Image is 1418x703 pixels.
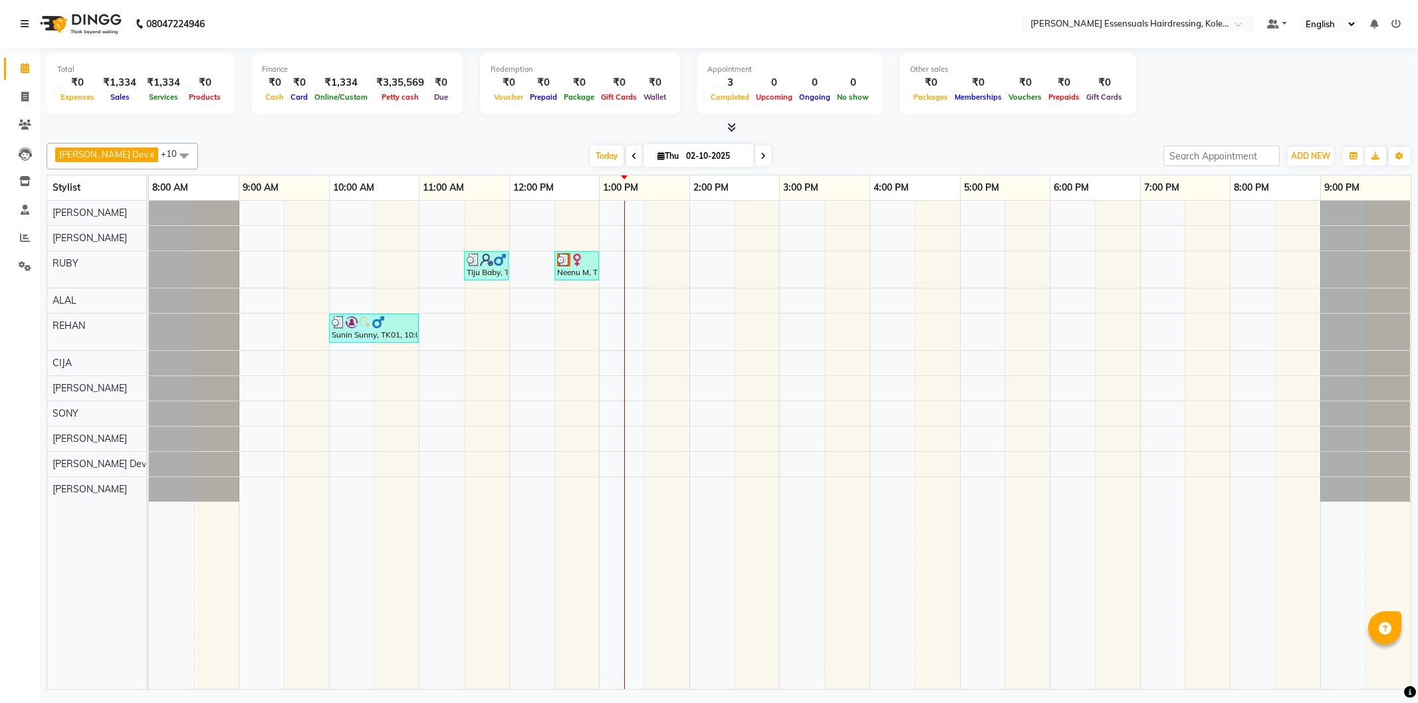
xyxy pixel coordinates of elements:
span: Upcoming [753,92,796,102]
span: Voucher [491,92,527,102]
span: Gift Cards [598,92,640,102]
span: Gift Cards [1083,92,1125,102]
span: Thu [654,151,682,161]
span: Memberships [951,92,1005,102]
a: 6:00 PM [1050,178,1092,197]
div: Redemption [491,64,669,75]
span: REHAN [53,320,85,332]
a: 3:00 PM [780,178,822,197]
span: Package [560,92,598,102]
span: Wallet [640,92,669,102]
span: Ongoing [796,92,834,102]
input: 2025-10-02 [682,146,749,166]
span: Services [146,92,181,102]
div: ₹0 [640,75,669,90]
div: 0 [753,75,796,90]
div: Total [57,64,224,75]
div: ₹0 [910,75,951,90]
b: 08047224946 [146,5,205,43]
div: ₹1,334 [142,75,185,90]
span: Products [185,92,224,102]
a: x [148,149,154,159]
span: [PERSON_NAME] Dev [59,149,148,159]
div: ₹3,35,569 [371,75,429,90]
span: Today [590,146,624,166]
div: ₹0 [287,75,311,90]
div: ₹0 [262,75,287,90]
div: ₹0 [1083,75,1125,90]
div: Other sales [910,64,1125,75]
a: 8:00 AM [149,178,191,197]
span: Online/Custom [311,92,371,102]
span: Sales [107,92,133,102]
span: No show [834,92,872,102]
div: Appointment [707,64,872,75]
div: 3 [707,75,753,90]
a: 11:00 AM [419,178,467,197]
span: SONY [53,407,78,419]
div: 0 [834,75,872,90]
span: Packages [910,92,951,102]
span: [PERSON_NAME] Dev [53,458,146,470]
a: 8:00 PM [1231,178,1272,197]
iframe: chat widget [1362,650,1405,690]
div: Neenu M, TK03, 12:30 PM-01:00 PM, SIMPE HAIRDO (WOMEN) [556,253,598,278]
span: [PERSON_NAME] [53,483,127,495]
a: 2:00 PM [690,178,732,197]
button: ADD NEW [1288,147,1334,165]
div: ₹0 [1005,75,1045,90]
div: ₹0 [560,75,598,90]
div: ₹1,334 [311,75,371,90]
a: 7:00 PM [1141,178,1183,197]
div: Sunin Sunny, TK01, 10:00 AM-11:00 AM, SENIOR STYLIST (Men),[PERSON_NAME] SHAPE UP (Men) (₹220) [330,316,417,341]
span: Prepaids [1045,92,1083,102]
input: Search Appointment [1163,146,1280,166]
div: ₹0 [57,75,98,90]
div: ₹0 [951,75,1005,90]
span: [PERSON_NAME] [53,433,127,445]
div: ₹0 [491,75,527,90]
div: ₹0 [527,75,560,90]
span: Prepaid [527,92,560,102]
span: [PERSON_NAME] [53,207,127,219]
div: ₹0 [1045,75,1083,90]
a: 9:00 PM [1321,178,1363,197]
span: Expenses [57,92,98,102]
div: Finance [262,64,453,75]
span: Stylist [53,181,80,193]
a: 12:00 PM [510,178,557,197]
div: 0 [796,75,834,90]
div: Tiju Baby, TK02, 11:30 AM-12:00 PM, KIDS HAIRCUT GIRL (WOMEN) [465,253,507,278]
div: ₹0 [429,75,453,90]
span: Card [287,92,311,102]
span: Petty cash [378,92,422,102]
span: ADD NEW [1291,151,1330,161]
span: RUBY [53,257,78,269]
a: 10:00 AM [330,178,378,197]
span: CIJA [53,357,72,369]
span: ALAL [53,294,76,306]
div: ₹0 [185,75,224,90]
a: 4:00 PM [870,178,912,197]
span: Vouchers [1005,92,1045,102]
span: +10 [161,148,187,159]
span: [PERSON_NAME] [53,382,127,394]
span: Cash [262,92,287,102]
img: logo [34,5,125,43]
div: ₹0 [598,75,640,90]
span: [PERSON_NAME] [53,232,127,244]
a: 5:00 PM [961,178,1003,197]
span: Due [431,92,451,102]
span: Completed [707,92,753,102]
div: ₹1,334 [98,75,142,90]
a: 9:00 AM [239,178,282,197]
a: 1:00 PM [600,178,642,197]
